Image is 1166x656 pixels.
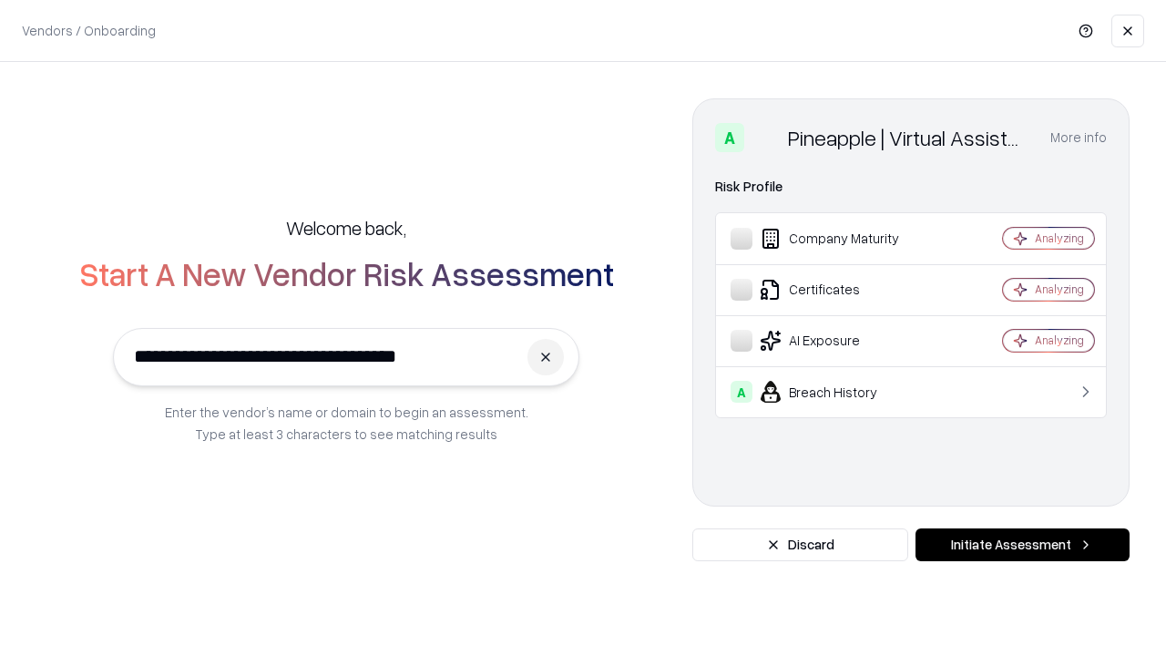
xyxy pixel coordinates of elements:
[1035,282,1084,297] div: Analyzing
[915,528,1130,561] button: Initiate Assessment
[1035,333,1084,348] div: Analyzing
[22,21,156,40] p: Vendors / Onboarding
[715,176,1107,198] div: Risk Profile
[79,255,614,292] h2: Start A New Vendor Risk Assessment
[286,215,406,241] h5: Welcome back,
[1035,231,1084,246] div: Analyzing
[752,123,781,152] img: Pineapple | Virtual Assistant Agency
[165,401,528,445] p: Enter the vendor’s name or domain to begin an assessment. Type at least 3 characters to see match...
[788,123,1028,152] div: Pineapple | Virtual Assistant Agency
[731,279,948,301] div: Certificates
[692,528,908,561] button: Discard
[731,228,948,250] div: Company Maturity
[731,330,948,352] div: AI Exposure
[731,381,948,403] div: Breach History
[715,123,744,152] div: A
[731,381,752,403] div: A
[1050,121,1107,154] button: More info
